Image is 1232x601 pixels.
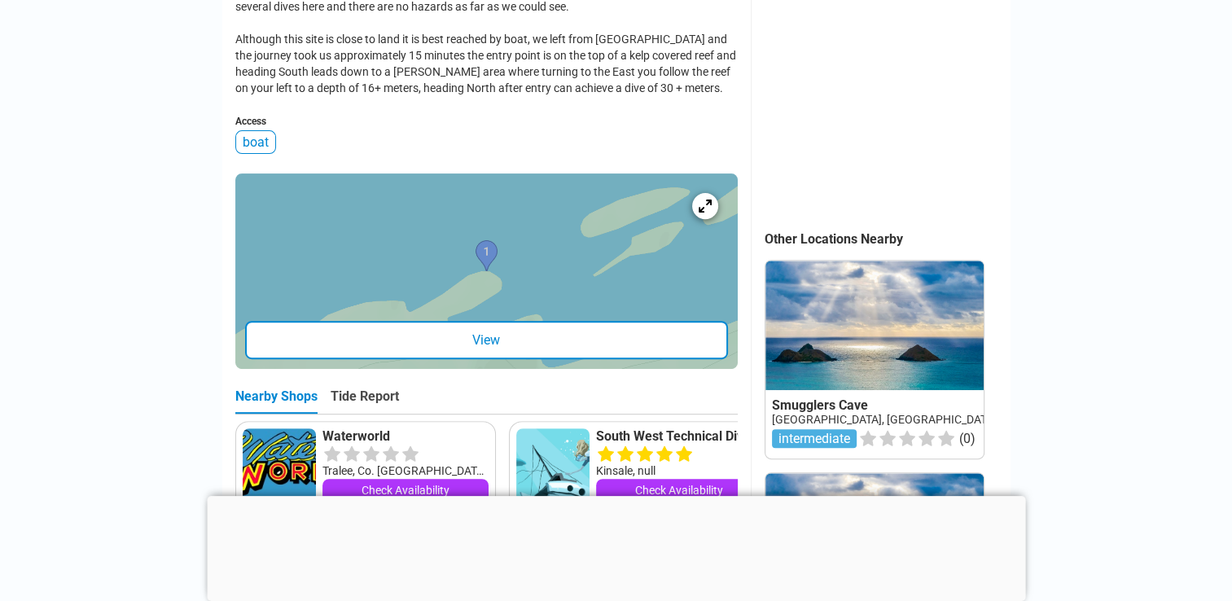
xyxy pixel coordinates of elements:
[235,388,318,414] div: Nearby Shops
[245,321,728,359] div: View
[235,130,276,154] div: boat
[596,463,762,479] div: Kinsale, null
[516,428,590,502] img: South West Technical Diving
[243,428,316,502] img: Waterworld
[322,428,489,445] a: Waterworld
[322,479,489,502] a: Check Availability
[596,428,762,445] a: South West Technical Diving
[235,173,738,369] a: entry mapView
[331,388,399,414] div: Tide Report
[322,463,489,479] div: Tralee, Co. [GEOGRAPHIC_DATA], null
[207,496,1025,597] iframe: Advertisement
[765,231,1011,247] div: Other Locations Nearby
[235,116,738,127] div: Access
[596,479,762,502] a: Check Availability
